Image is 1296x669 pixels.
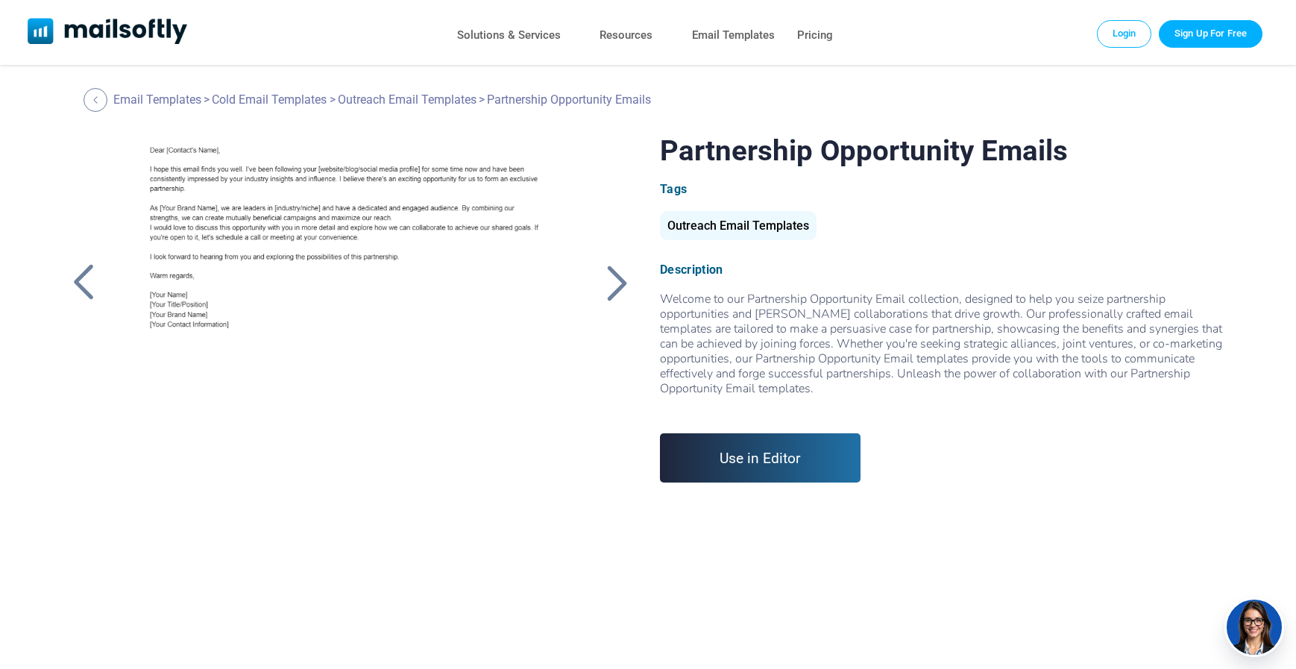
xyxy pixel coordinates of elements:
a: Partnership Opportunity Emails [122,134,579,506]
a: Outreach Email Templates [338,92,476,107]
div: Description [660,263,1231,277]
a: Login [1097,20,1152,47]
a: Back [65,263,102,302]
a: Pricing [797,25,833,46]
h1: Partnership Opportunity Emails [660,134,1231,167]
a: Cold Email Templates [212,92,327,107]
div: Outreach Email Templates [660,211,817,240]
a: Use in Editor [660,433,861,483]
a: Back [599,263,636,302]
a: Email Templates [692,25,775,46]
span: Welcome to our Partnership Opportunity Email collection, designed to help you seize partnership o... [660,291,1231,411]
a: Solutions & Services [457,25,561,46]
a: Back [84,88,111,112]
a: Email Templates [113,92,201,107]
a: Resources [600,25,652,46]
a: Trial [1159,20,1262,47]
a: Mailsoftly [28,18,188,47]
a: Outreach Email Templates [660,224,817,231]
div: Tags [660,182,1231,196]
